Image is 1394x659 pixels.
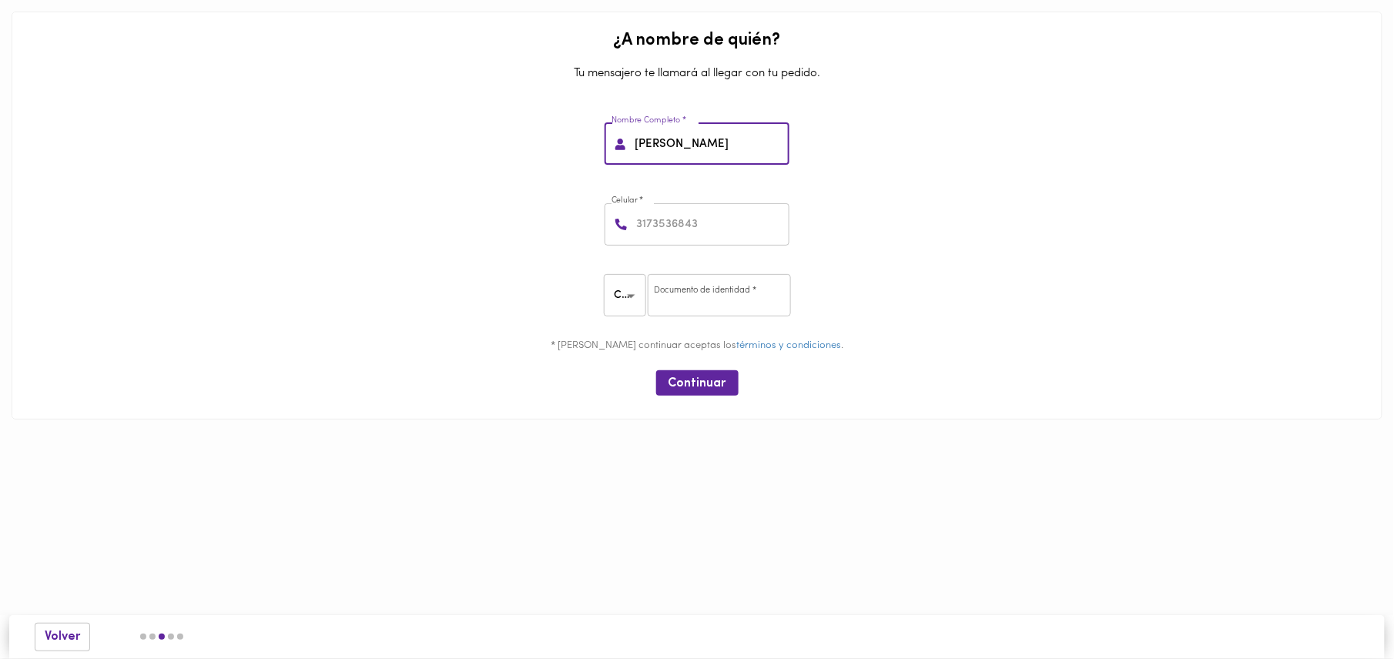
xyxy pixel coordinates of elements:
input: Pepito Perez [632,123,789,166]
span: Volver [45,630,80,644]
a: términos y condiciones [736,340,841,350]
span: Continuar [669,376,726,391]
div: CC [604,274,652,316]
button: Continuar [656,370,739,396]
h2: ¿A nombre de quién? [24,32,1370,50]
button: Volver [35,623,90,651]
p: * [PERSON_NAME] continuar aceptas los . [24,339,1370,353]
iframe: Messagebird Livechat Widget [1305,570,1379,644]
p: Tu mensajero te llamará al llegar con tu pedido. [24,58,1370,89]
input: 3173536843 [633,203,789,246]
